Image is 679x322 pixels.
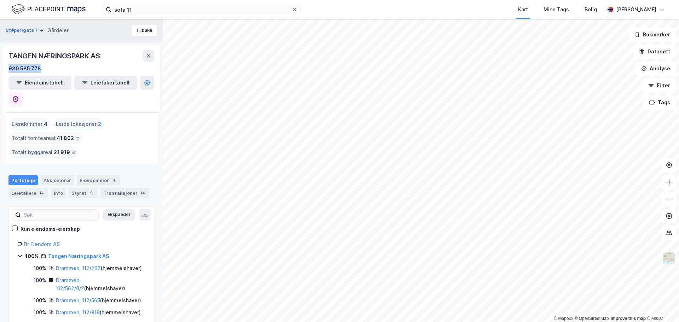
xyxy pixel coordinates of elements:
a: Improve this map [611,316,646,321]
span: 21 919 ㎡ [54,148,76,157]
button: Støperigata 7 [6,27,39,34]
div: 14 [139,189,146,197]
button: Analyse [635,62,676,76]
span: 2 [98,120,101,128]
div: ( hjemmelshaver ) [56,296,141,305]
div: Transaksjoner [100,188,149,198]
img: logo.f888ab2527a4732fd821a326f86c7f29.svg [11,3,86,16]
button: Tilbake [132,25,157,36]
input: Søk [21,210,98,220]
a: OpenStreetMap [575,316,609,321]
div: 4 [110,177,117,184]
a: Mapbox [554,316,573,321]
div: Bolig [585,5,597,14]
div: Portefølje [8,175,38,185]
button: Filter [642,78,676,93]
div: Info [51,188,66,198]
div: 100% [34,308,46,317]
div: Eiendommer : [9,118,50,130]
button: Eiendomstabell [8,76,71,90]
div: Mine Tags [544,5,569,14]
span: 4 [44,120,47,128]
a: Drammen, 112/562/0/2 [56,277,84,292]
div: Kontrollprogram for chat [644,288,679,322]
iframe: Chat Widget [644,288,679,322]
a: Drammen, 112/819 [56,309,100,315]
div: 5 [88,189,95,197]
button: Datasett [633,45,676,59]
button: Tags [643,95,676,110]
a: Br Eiendom AS [24,241,60,247]
input: Søk på adresse, matrikkel, gårdeiere, leietakere eller personer [111,4,292,15]
div: [PERSON_NAME] [616,5,656,14]
div: ( hjemmelshaver ) [56,308,141,317]
div: ( hjemmelshaver ) [56,276,145,293]
div: Kun eiendoms-eierskap [21,225,80,233]
div: Totalt tomteareal : [9,133,83,144]
div: 14 [38,189,45,197]
button: Ekspander [103,209,135,221]
div: 100% [34,264,46,273]
span: 41 802 ㎡ [57,134,80,142]
div: 100% [34,296,46,305]
div: TANGEN NÆRINGSPARK AS [8,50,101,62]
img: Z [662,252,676,265]
div: Gårdeier [47,26,69,35]
div: Styret [69,188,98,198]
div: ( hjemmelshaver ) [56,264,142,273]
div: Totalt byggareal : [9,147,79,158]
button: Bokmerker [628,28,676,42]
div: 100% [25,252,39,260]
div: Leietakere [8,188,48,198]
div: 980 585 778 [8,64,41,73]
div: Eiendommer [77,175,120,185]
a: Drammen, 112/267 [56,265,101,271]
a: Tangen Næringspark AS [48,253,109,259]
div: Leide lokasjoner : [53,118,104,130]
a: Drammen, 112/565 [56,297,100,303]
button: Leietakertabell [74,76,137,90]
div: 100% [34,276,46,285]
div: Aksjonærer [41,175,74,185]
div: Kart [518,5,528,14]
